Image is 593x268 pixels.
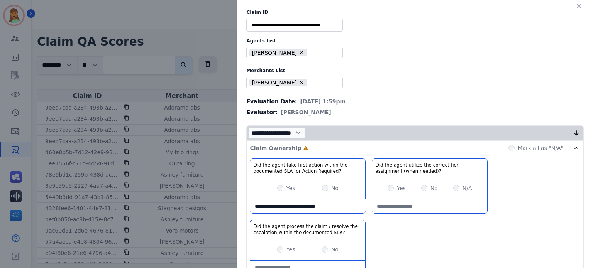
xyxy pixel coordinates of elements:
[300,98,346,105] span: [DATE] 1:59pm
[463,184,472,192] label: N/A
[397,184,406,192] label: Yes
[249,79,307,86] li: [PERSON_NAME]
[246,98,584,105] div: Evaluation Date:
[246,9,584,15] label: Claim ID
[248,78,338,87] ul: selected options
[250,144,301,152] p: Claim Ownership
[248,48,338,57] ul: selected options
[246,67,584,74] label: Merchants List
[246,108,584,116] div: Evaluator:
[281,108,331,116] span: [PERSON_NAME]
[430,184,438,192] label: No
[253,223,362,236] h3: Did the agent process the claim / resolve the escalation within the documented SLA?
[331,246,339,253] label: No
[246,38,584,44] label: Agents List
[298,79,304,85] button: Remove Ashley - Reguard
[375,162,484,174] h3: Did the agent utilize the correct tier assignment (when needed)?
[518,144,563,152] label: Mark all as "N/A"
[331,184,339,192] label: No
[286,184,295,192] label: Yes
[253,162,362,174] h3: Did the agent take first action within the documented SLA for Action Required?
[249,49,307,56] li: [PERSON_NAME]
[298,50,304,56] button: Remove DeShawn Surabian
[286,246,295,253] label: Yes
